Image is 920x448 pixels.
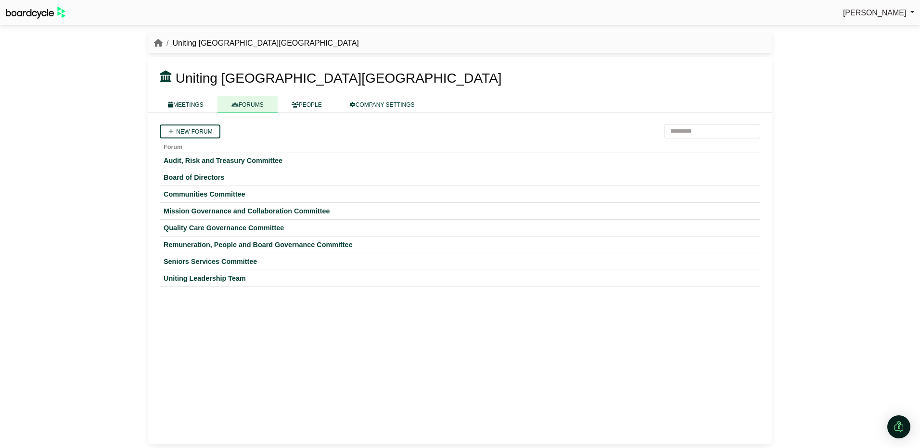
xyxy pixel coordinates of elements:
[6,7,65,19] img: BoardcycleBlackGreen-aaafeed430059cb809a45853b8cf6d952af9d84e6e89e1f1685b34bfd5cb7d64.svg
[164,274,756,283] a: Uniting Leadership Team
[887,415,910,438] div: Open Intercom Messenger
[176,71,502,86] span: Uniting [GEOGRAPHIC_DATA][GEOGRAPHIC_DATA]
[164,156,756,165] a: Audit, Risk and Treasury Committee
[164,257,756,266] a: Seniors Services Committee
[154,37,359,50] nav: breadcrumb
[164,240,756,249] a: Remuneration, People and Board Governance Committee
[164,190,756,199] a: Communities Committee
[163,37,359,50] li: Uniting [GEOGRAPHIC_DATA][GEOGRAPHIC_DATA]
[164,173,756,182] a: Board of Directors
[164,224,756,232] a: Quality Care Governance Committee
[278,96,336,113] a: PEOPLE
[843,9,907,17] span: [PERSON_NAME]
[160,138,760,152] th: Forum
[217,96,278,113] a: FORUMS
[160,124,220,138] a: New forum
[164,207,756,215] a: Mission Governance and Collaboration Committee
[154,96,217,113] a: MEETINGS
[843,7,914,19] a: [PERSON_NAME]
[336,96,429,113] a: COMPANY SETTINGS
